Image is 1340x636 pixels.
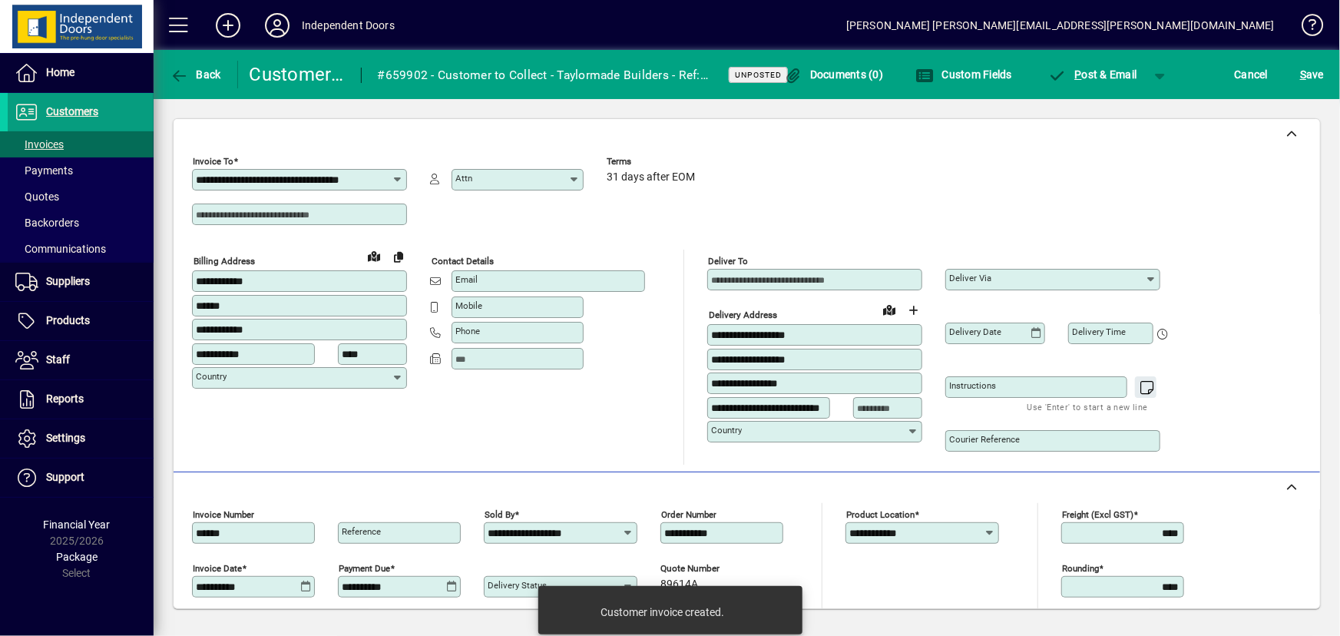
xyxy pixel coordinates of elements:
span: Custom Fields [915,68,1012,81]
button: Custom Fields [912,61,1016,88]
span: Back [170,68,221,81]
span: Quote number [660,564,753,574]
button: Back [166,61,225,88]
button: Copy to Delivery address [386,244,411,269]
span: Documents (0) [784,68,884,81]
mat-label: Email [455,274,478,285]
span: Support [46,471,84,483]
mat-label: Freight (excl GST) [1062,509,1133,520]
mat-label: Order number [661,509,716,520]
span: Suppliers [46,275,90,287]
span: Unposted [735,70,782,80]
a: Quotes [8,184,154,210]
span: Products [46,314,90,326]
span: 31 days after EOM [607,171,695,184]
span: Financial Year [44,518,111,531]
span: Cancel [1235,62,1269,87]
a: View on map [877,297,902,322]
span: Quotes [15,190,59,203]
span: Settings [46,432,85,444]
button: Add [203,12,253,39]
mat-label: Invoice number [193,509,254,520]
span: Invoices [15,138,64,151]
span: ave [1300,62,1324,87]
mat-label: Deliver To [708,256,748,267]
div: Customer Invoice [250,62,346,87]
mat-label: Payment due [339,563,390,574]
div: Customer invoice created. [601,605,724,620]
mat-label: Delivery time [1072,326,1126,337]
mat-label: Instructions [949,380,996,391]
span: Terms [607,157,699,167]
span: Home [46,66,74,78]
span: ost & Email [1048,68,1137,81]
mat-label: Country [711,425,742,436]
a: Products [8,302,154,340]
span: Staff [46,353,70,366]
a: Settings [8,419,154,458]
a: Knowledge Base [1290,3,1321,53]
span: Reports [46,393,84,405]
mat-label: Delivery status [488,580,547,591]
span: Communications [15,243,106,255]
mat-label: Mobile [455,300,482,311]
mat-label: Deliver via [949,273,991,283]
mat-label: Invoice To [193,156,233,167]
button: Choose address [902,298,926,323]
mat-label: Reference [342,526,381,537]
div: [PERSON_NAME] [PERSON_NAME][EMAIL_ADDRESS][PERSON_NAME][DOMAIN_NAME] [846,13,1275,38]
mat-label: Phone [455,326,480,336]
div: #659902 - Customer to Collect - Taylormade Builders - Ref: [STREET_ADDRESS][PERSON_NAME] [377,63,710,88]
a: Payments [8,157,154,184]
mat-label: Country [196,371,227,382]
button: Cancel [1231,61,1272,88]
a: Communications [8,236,154,262]
button: Profile [253,12,302,39]
mat-label: Attn [455,173,472,184]
div: Independent Doors [302,13,395,38]
a: Home [8,54,154,92]
mat-label: Sold by [485,509,514,520]
mat-label: Product location [846,509,915,520]
a: Suppliers [8,263,154,301]
mat-label: Delivery date [949,326,1001,337]
span: Payments [15,164,73,177]
button: Documents (0) [780,61,888,88]
span: Package [56,551,98,563]
a: Invoices [8,131,154,157]
mat-label: Courier Reference [949,434,1020,445]
a: Reports [8,380,154,419]
a: Support [8,459,154,497]
span: Backorders [15,217,79,229]
mat-label: Invoice date [193,563,242,574]
span: Customers [46,105,98,118]
a: Staff [8,341,154,379]
span: S [1300,68,1306,81]
app-page-header-button: Back [154,61,238,88]
mat-hint: Use 'Enter' to start a new line [1027,398,1148,416]
a: View on map [362,243,386,268]
span: P [1075,68,1082,81]
button: Save [1296,61,1328,88]
button: Post & Email [1041,61,1145,88]
mat-label: Rounding [1062,563,1099,574]
a: Backorders [8,210,154,236]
